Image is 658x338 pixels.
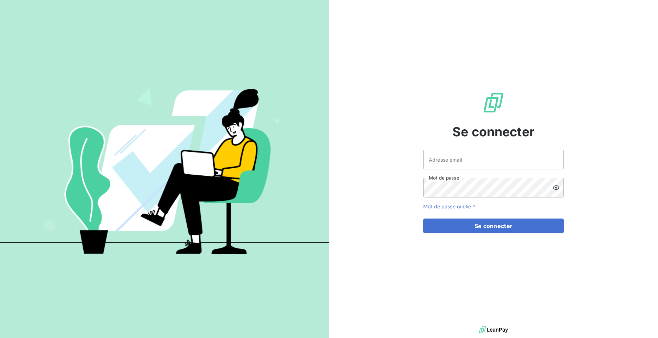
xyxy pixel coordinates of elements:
[423,150,564,169] input: placeholder
[452,122,535,141] span: Se connecter
[423,203,475,209] a: Mot de passe oublié ?
[479,325,508,335] img: logo
[482,91,505,114] img: Logo LeanPay
[423,219,564,233] button: Se connecter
